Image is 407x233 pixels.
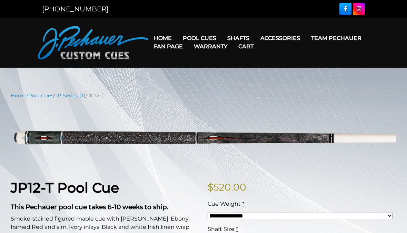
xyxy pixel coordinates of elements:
a: Fan Page [148,38,188,55]
a: Cart [233,38,259,55]
img: jp12-T.png [11,105,396,169]
a: Warranty [188,38,233,55]
img: Pechauer Custom Cues [38,26,148,59]
nav: Breadcrumb [11,92,396,99]
abbr: required [242,201,244,207]
a: Shafts [222,29,255,47]
span: Shaft Size [208,226,235,232]
strong: JP12-T Pool Cue [11,179,119,196]
a: Accessories [255,29,306,47]
p: Smoke-stained figured maple cue with [PERSON_NAME]. Ebony-framed Red and sim. Ivory inlays. Black... [11,215,199,231]
span: Cue Weight [208,201,241,207]
span: $ [208,181,214,193]
a: Pool Cues [28,93,53,99]
a: JP Series (T) [55,93,86,99]
a: [PHONE_NUMBER] [42,5,108,13]
abbr: required [236,226,238,232]
a: Pool Cues [177,29,222,47]
bdi: 520.00 [208,181,246,193]
strong: This Pechauer pool cue takes 6-10 weeks to ship. [11,203,168,211]
a: Home [11,93,27,99]
a: Team Pechauer [306,29,367,47]
a: Home [148,29,177,47]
